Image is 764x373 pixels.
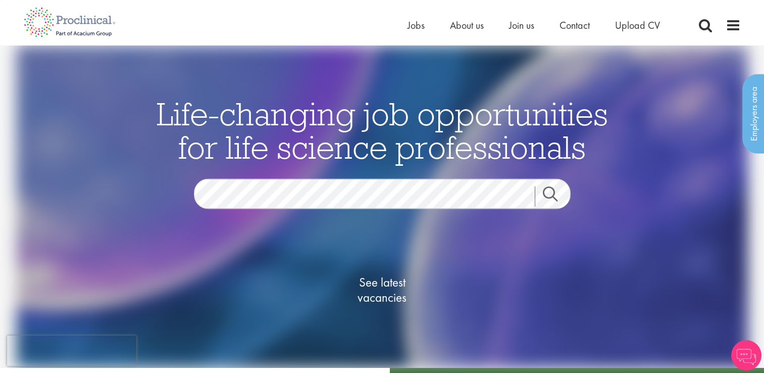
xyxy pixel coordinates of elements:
[7,336,136,366] iframe: reCAPTCHA
[509,19,534,32] a: Join us
[559,19,590,32] a: Contact
[157,93,608,167] span: Life-changing job opportunities for life science professionals
[535,186,578,206] a: Job search submit button
[408,19,425,32] a: Jobs
[332,274,433,305] span: See latest vacancies
[450,19,484,32] a: About us
[16,45,748,368] img: candidate home
[615,19,660,32] a: Upload CV
[731,340,761,370] img: Chatbot
[332,234,433,345] a: See latestvacancies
